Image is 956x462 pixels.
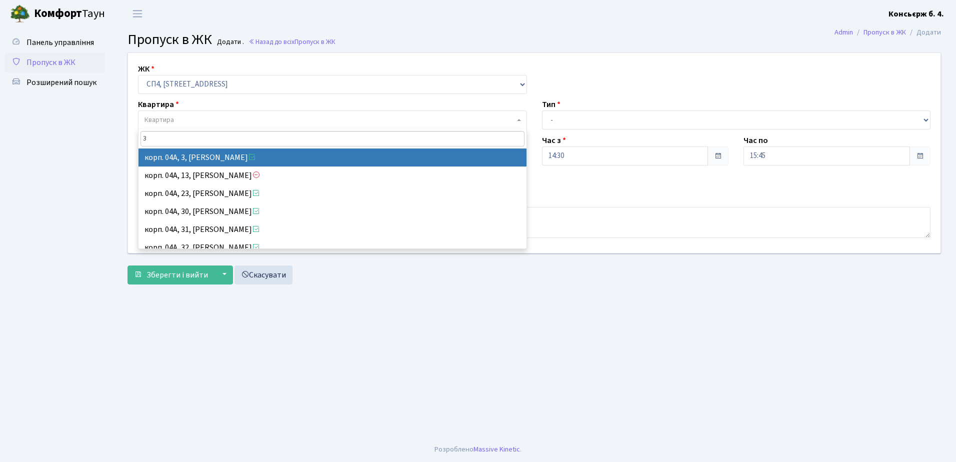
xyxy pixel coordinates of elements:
[138,166,526,184] li: корп. 04А, 13, [PERSON_NAME]
[215,38,244,46] small: Додати .
[542,98,560,110] label: Тип
[863,27,906,37] a: Пропуск в ЖК
[5,32,105,52] a: Панель управління
[127,29,212,49] span: Пропуск в ЖК
[5,52,105,72] a: Пропуск в ЖК
[906,27,941,38] li: Додати
[888,8,944,20] a: Консьєрж б. 4.
[5,72,105,92] a: Розширений пошук
[138,220,526,238] li: корп. 04А, 31, [PERSON_NAME]
[473,444,520,454] a: Massive Kinetic
[138,238,526,256] li: корп. 04А, 32, [PERSON_NAME]
[248,37,335,46] a: Назад до всіхПропуск в ЖК
[10,4,30,24] img: logo.png
[434,444,521,455] div: Розроблено .
[138,98,179,110] label: Квартира
[834,27,853,37] a: Admin
[743,134,768,146] label: Час по
[819,22,956,43] nav: breadcrumb
[294,37,335,46] span: Пропуск в ЖК
[138,184,526,202] li: корп. 04А, 23, [PERSON_NAME]
[144,115,174,125] span: Квартира
[127,265,214,284] button: Зберегти і вийти
[125,5,150,22] button: Переключити навігацію
[888,8,944,19] b: Консьєрж б. 4.
[234,265,292,284] a: Скасувати
[146,269,208,280] span: Зберегти і вийти
[26,37,94,48] span: Панель управління
[138,202,526,220] li: корп. 04А, 30, [PERSON_NAME]
[138,63,154,75] label: ЖК
[26,77,96,88] span: Розширений пошук
[26,57,75,68] span: Пропуск в ЖК
[34,5,105,22] span: Таун
[138,148,526,166] li: корп. 04А, 3, [PERSON_NAME]
[34,5,82,21] b: Комфорт
[542,134,566,146] label: Час з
